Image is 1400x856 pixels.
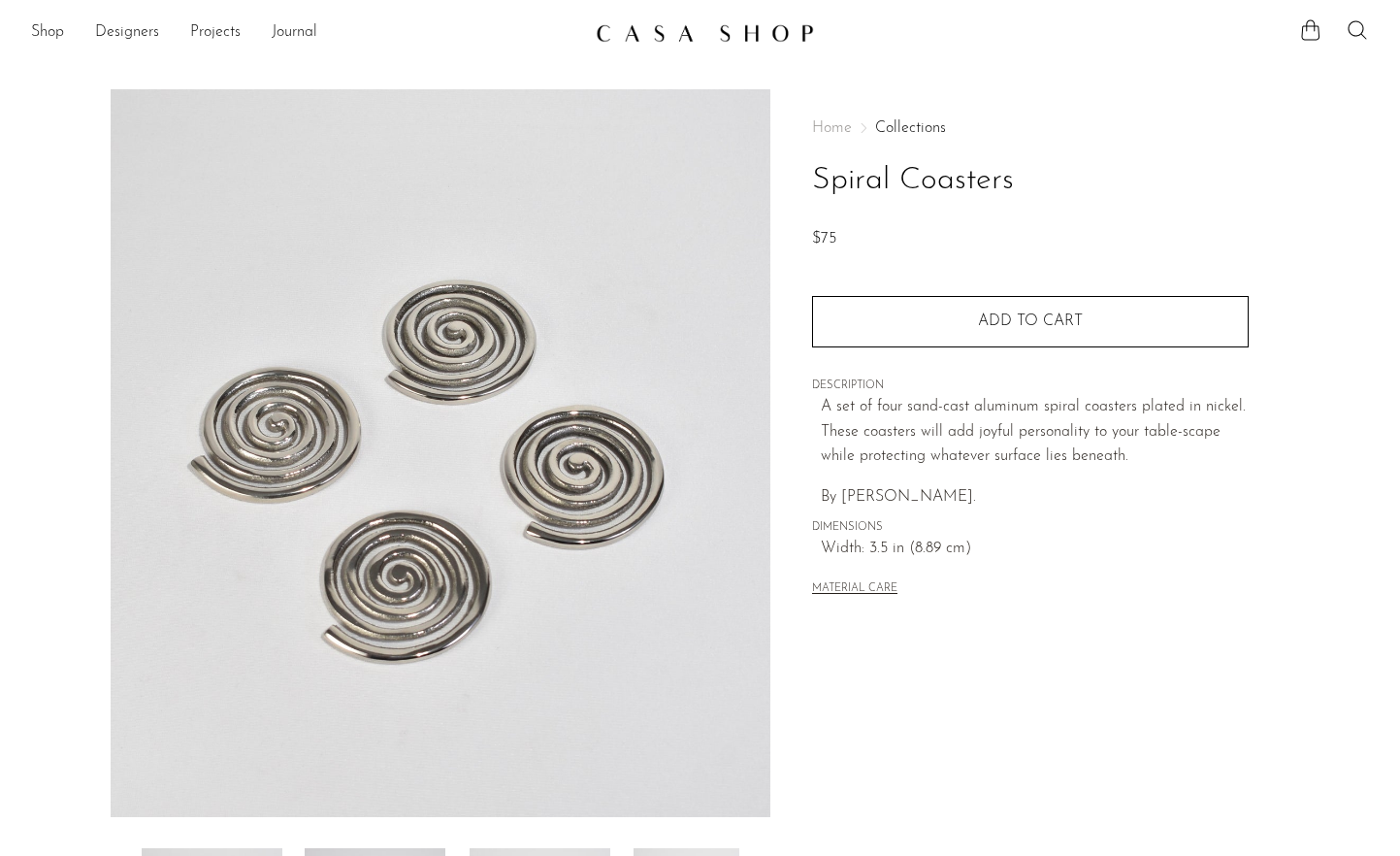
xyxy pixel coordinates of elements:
a: Journal [272,20,317,46]
a: Shop [31,20,64,46]
nav: Breadcrumbs [812,120,1249,136]
span: DIMENSIONS [812,519,1249,537]
button: Add to cart [812,296,1249,346]
a: Designers [95,20,159,46]
img: Spiral Coasters [111,89,771,817]
h1: Spiral Coasters [812,156,1249,206]
ul: NEW HEADER MENU [31,16,580,49]
span: $75 [812,231,836,247]
span: Home [812,120,852,136]
span: Add to cart [978,313,1083,331]
nav: Desktop navigation [31,16,580,49]
span: By [PERSON_NAME]. [821,489,976,505]
a: Projects [190,20,241,46]
span: Width: 3.5 in (8.89 cm) [821,537,1249,562]
span: DESCRIPTION [812,378,1249,395]
button: MATERIAL CARE [812,582,897,597]
a: Collections [875,120,946,136]
span: A set of four sand-cast aluminum spiral coasters plated in nickel. These coasters will add joyful... [821,399,1246,464]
